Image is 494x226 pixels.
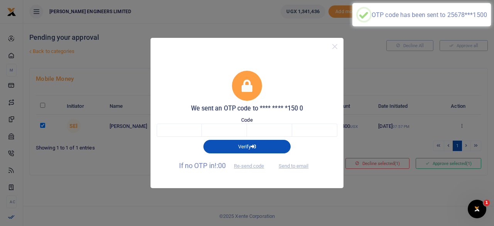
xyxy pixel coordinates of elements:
[203,140,291,153] button: Verify
[215,161,226,170] span: !:00
[372,11,487,19] div: OTP code has been sent to 25678***1500
[241,116,252,124] label: Code
[484,200,490,206] span: 1
[468,200,486,218] iframe: Intercom live chat
[179,161,271,170] span: If no OTP in
[329,41,340,52] button: Close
